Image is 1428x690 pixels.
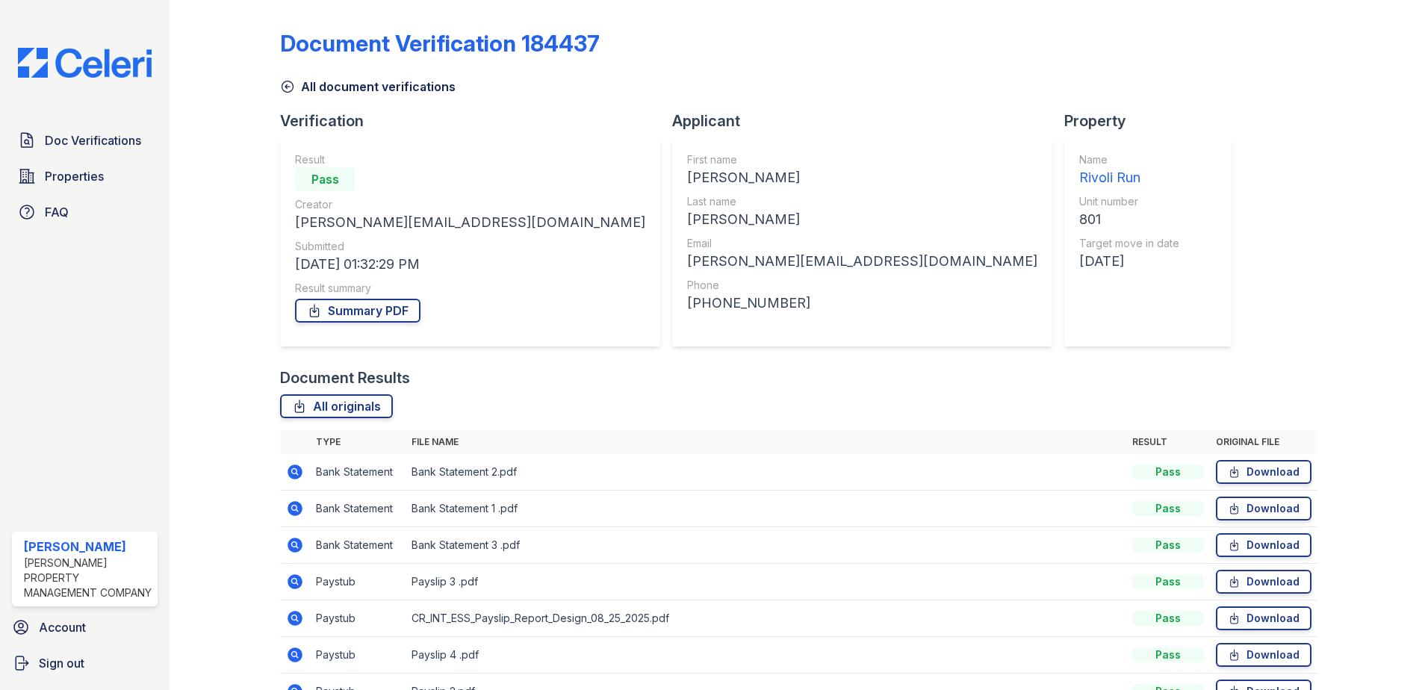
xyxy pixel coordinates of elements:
[687,152,1037,167] div: First name
[280,30,600,57] div: Document Verification 184437
[1210,430,1317,454] th: Original file
[1132,574,1204,589] div: Pass
[1216,533,1311,557] a: Download
[280,367,410,388] div: Document Results
[687,236,1037,251] div: Email
[1079,251,1179,272] div: [DATE]
[295,239,645,254] div: Submitted
[687,167,1037,188] div: [PERSON_NAME]
[406,491,1126,527] td: Bank Statement 1 .pdf
[310,600,406,637] td: Paystub
[1079,167,1179,188] div: Rivoli Run
[1216,606,1311,630] a: Download
[24,556,152,600] div: [PERSON_NAME] Property Management Company
[310,430,406,454] th: Type
[24,538,152,556] div: [PERSON_NAME]
[406,527,1126,564] td: Bank Statement 3 .pdf
[1079,209,1179,230] div: 801
[12,125,158,155] a: Doc Verifications
[310,564,406,600] td: Paystub
[1216,643,1311,667] a: Download
[1132,464,1204,479] div: Pass
[295,167,355,191] div: Pass
[687,209,1037,230] div: [PERSON_NAME]
[295,254,645,275] div: [DATE] 01:32:29 PM
[406,600,1126,637] td: CR_INT_ESS_Payslip_Report_Design_08_25_2025.pdf
[6,648,164,678] a: Sign out
[1132,501,1204,516] div: Pass
[310,491,406,527] td: Bank Statement
[406,454,1126,491] td: Bank Statement 2.pdf
[310,637,406,674] td: Paystub
[672,111,1064,131] div: Applicant
[1064,111,1244,131] div: Property
[280,394,393,418] a: All originals
[295,197,645,212] div: Creator
[280,78,456,96] a: All document verifications
[687,278,1037,293] div: Phone
[12,161,158,191] a: Properties
[295,212,645,233] div: [PERSON_NAME][EMAIL_ADDRESS][DOMAIN_NAME]
[687,251,1037,272] div: [PERSON_NAME][EMAIL_ADDRESS][DOMAIN_NAME]
[6,48,164,78] img: CE_Logo_Blue-a8612792a0a2168367f1c8372b55b34899dd931a85d93a1a3d3e32e68fde9ad4.png
[39,618,86,636] span: Account
[295,152,645,167] div: Result
[1365,630,1413,675] iframe: chat widget
[310,527,406,564] td: Bank Statement
[1132,647,1204,662] div: Pass
[1132,538,1204,553] div: Pass
[45,167,104,185] span: Properties
[687,293,1037,314] div: [PHONE_NUMBER]
[39,654,84,672] span: Sign out
[687,194,1037,209] div: Last name
[406,564,1126,600] td: Payslip 3 .pdf
[310,454,406,491] td: Bank Statement
[45,131,141,149] span: Doc Verifications
[295,299,420,323] a: Summary PDF
[280,111,672,131] div: Verification
[1079,152,1179,167] div: Name
[295,281,645,296] div: Result summary
[45,203,69,221] span: FAQ
[1079,152,1179,188] a: Name Rivoli Run
[1216,497,1311,520] a: Download
[1079,194,1179,209] div: Unit number
[1126,430,1210,454] th: Result
[12,197,158,227] a: FAQ
[1216,460,1311,484] a: Download
[6,612,164,642] a: Account
[1079,236,1179,251] div: Target move in date
[1132,611,1204,626] div: Pass
[406,430,1126,454] th: File name
[406,637,1126,674] td: Payslip 4 .pdf
[1216,570,1311,594] a: Download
